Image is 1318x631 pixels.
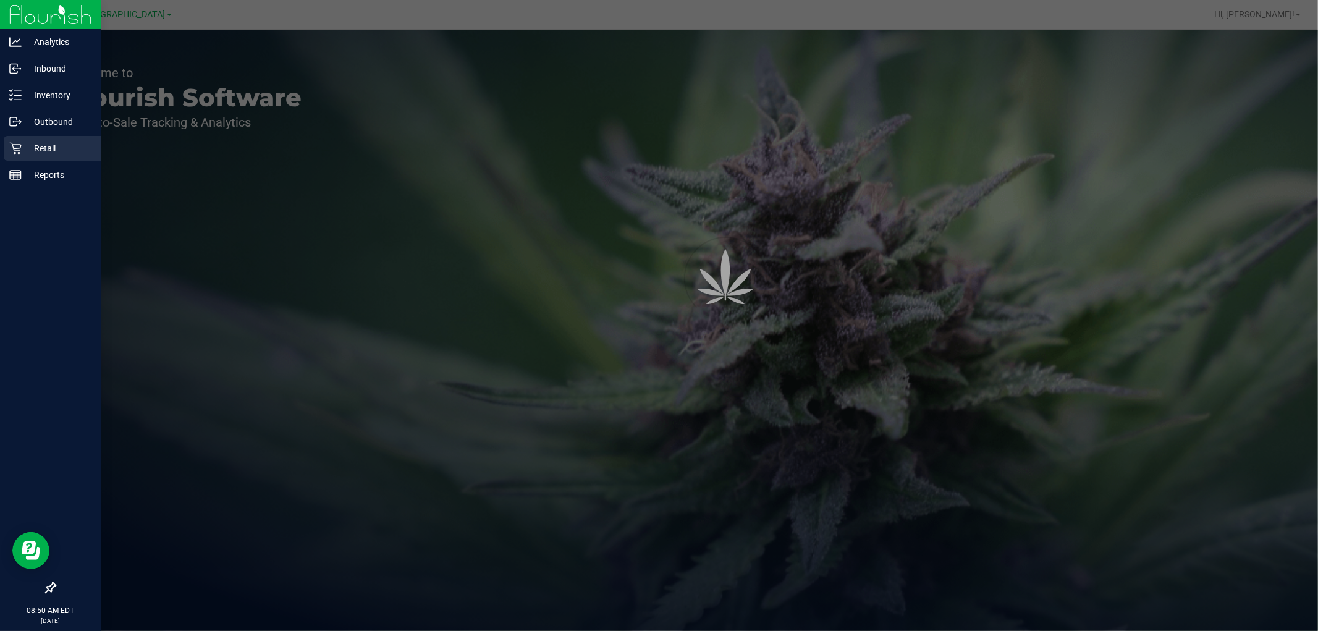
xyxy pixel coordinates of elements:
[9,169,22,181] inline-svg: Reports
[22,61,96,76] p: Inbound
[9,36,22,48] inline-svg: Analytics
[9,62,22,75] inline-svg: Inbound
[22,167,96,182] p: Reports
[22,35,96,49] p: Analytics
[9,116,22,128] inline-svg: Outbound
[9,142,22,155] inline-svg: Retail
[6,616,96,625] p: [DATE]
[22,88,96,103] p: Inventory
[22,114,96,129] p: Outbound
[12,532,49,569] iframe: Resource center
[9,89,22,101] inline-svg: Inventory
[6,605,96,616] p: 08:50 AM EDT
[22,141,96,156] p: Retail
